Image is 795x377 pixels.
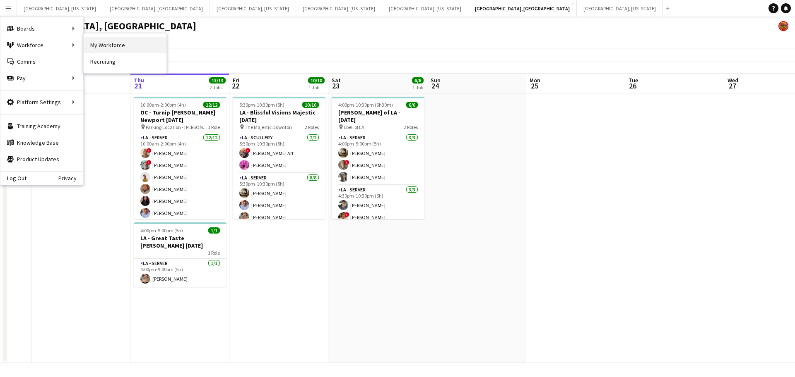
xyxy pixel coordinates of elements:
[140,102,186,108] span: 10:00am-2:00pm (4h)
[208,227,220,234] span: 1/1
[233,97,325,219] app-job-card: 5:30pm-10:30pm (5h)10/10LA - Blissful Visions Majestic [DATE] The Majestic Downton2 RolesLA - Scu...
[58,175,83,181] a: Privacy
[0,53,83,70] a: Comms
[0,37,83,53] div: Workforce
[429,81,441,91] span: 24
[0,118,83,134] a: Training Academy
[208,250,220,256] span: 1 Role
[305,124,319,130] span: 2 Roles
[233,109,325,124] h3: LA - Blissful Visions Majestic [DATE]
[147,148,152,153] span: !
[134,76,144,84] span: Thu
[296,0,382,17] button: [GEOGRAPHIC_DATA], [US_STATE]
[132,81,144,91] span: 21
[210,84,225,91] div: 2 Jobs
[0,70,83,86] div: Pay
[134,133,226,293] app-card-role: LA - Server12/1210:00am-2:00pm (4h)![PERSON_NAME]![PERSON_NAME][PERSON_NAME][PERSON_NAME][PERSON_...
[140,227,183,234] span: 4:00pm-9:00pm (5h)
[332,109,424,124] h3: [PERSON_NAME] of LA - [DATE]
[203,102,220,108] span: 12/12
[7,20,196,32] h1: [GEOGRAPHIC_DATA], [GEOGRAPHIC_DATA]
[330,81,341,91] span: 23
[344,212,349,217] span: !
[246,148,251,153] span: !
[382,0,468,17] button: [GEOGRAPHIC_DATA], [US_STATE]
[344,160,349,165] span: !
[308,84,324,91] div: 1 Job
[468,0,577,17] button: [GEOGRAPHIC_DATA], [GEOGRAPHIC_DATA]
[17,0,103,17] button: [GEOGRAPHIC_DATA], [US_STATE]
[0,20,83,37] div: Boards
[577,0,663,17] button: [GEOGRAPHIC_DATA], [US_STATE]
[332,97,424,219] app-job-card: 4:00pm-10:30pm (6h30m)6/6[PERSON_NAME] of LA - [DATE] Ebell of LA2 RolesLA - Server3/34:00pm-9:00...
[778,21,788,31] app-user-avatar: Rollin Hero
[210,0,296,17] button: [GEOGRAPHIC_DATA], [US_STATE]
[147,160,152,165] span: !
[245,124,292,130] span: The Majestic Downton
[208,124,220,130] span: 1 Role
[84,53,166,70] a: Recruiting
[412,84,423,91] div: 1 Job
[629,76,638,84] span: Tue
[308,77,325,84] span: 10/10
[302,102,319,108] span: 10/10
[627,81,638,91] span: 26
[406,102,418,108] span: 6/6
[0,94,83,110] div: Platform Settings
[134,97,226,219] app-job-card: 10:00am-2:00pm (4h)12/12OC - Turnip [PERSON_NAME] Newport [DATE] Parking Location - [PERSON_NAME]...
[332,76,341,84] span: Sat
[404,124,418,130] span: 2 Roles
[84,37,166,53] a: My Workforce
[0,134,83,151] a: Knowledge Base
[0,151,83,167] a: Product Updates
[530,76,540,84] span: Mon
[231,81,239,91] span: 22
[233,133,325,173] app-card-role: LA - Scullery2/25:30pm-10:30pm (5h)![PERSON_NAME] Art[PERSON_NAME]
[134,222,226,287] app-job-card: 4:00pm-9:00pm (5h)1/1LA - Great Taste [PERSON_NAME] [DATE]1 RoleLA - Server1/14:00pm-9:00pm (5h)[...
[431,76,441,84] span: Sun
[134,109,226,124] h3: OC - Turnip [PERSON_NAME] Newport [DATE]
[239,102,284,108] span: 5:30pm-10:30pm (5h)
[726,81,738,91] span: 27
[344,124,364,130] span: Ebell of LA
[134,259,226,287] app-card-role: LA - Server1/14:00pm-9:00pm (5h)[PERSON_NAME]
[332,133,424,185] app-card-role: LA - Server3/34:00pm-9:00pm (5h)[PERSON_NAME]![PERSON_NAME][PERSON_NAME]
[0,175,26,181] a: Log Out
[103,0,210,17] button: [GEOGRAPHIC_DATA], [GEOGRAPHIC_DATA]
[528,81,540,91] span: 25
[233,76,239,84] span: Fri
[233,173,325,285] app-card-role: LA - Server8/85:30pm-10:30pm (5h)[PERSON_NAME][PERSON_NAME][PERSON_NAME]
[332,185,424,237] app-card-role: LA - Server3/34:30pm-10:30pm (6h)[PERSON_NAME]![PERSON_NAME]
[134,234,226,249] h3: LA - Great Taste [PERSON_NAME] [DATE]
[209,77,226,84] span: 13/13
[412,77,424,84] span: 6/6
[146,124,208,130] span: Parking Location - [PERSON_NAME][GEOGRAPHIC_DATA]
[338,102,393,108] span: 4:00pm-10:30pm (6h30m)
[728,76,738,84] span: Wed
